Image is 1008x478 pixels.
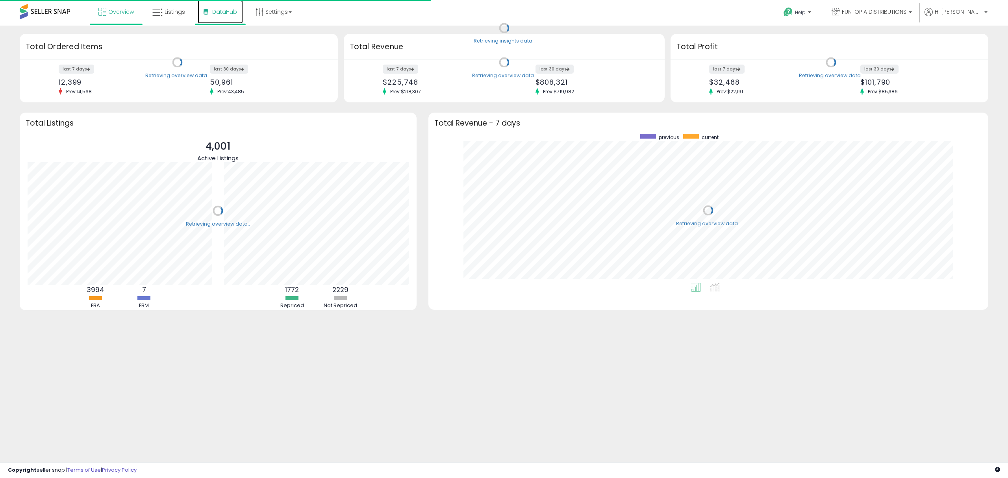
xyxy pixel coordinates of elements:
span: Listings [165,8,185,16]
span: DataHub [212,8,237,16]
div: Retrieving overview data.. [799,72,863,79]
div: Retrieving overview data.. [472,72,536,79]
a: Hi [PERSON_NAME] [925,8,988,26]
span: Overview [108,8,134,16]
i: Get Help [783,7,793,17]
span: Help [795,9,806,16]
div: Retrieving overview data.. [676,220,740,227]
div: Retrieving overview data.. [186,220,250,228]
span: Hi [PERSON_NAME] [935,8,982,16]
span: FUNTOPIA DISTRIBUTIONS [842,8,906,16]
a: Help [777,1,819,26]
div: Retrieving overview data.. [145,72,209,79]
